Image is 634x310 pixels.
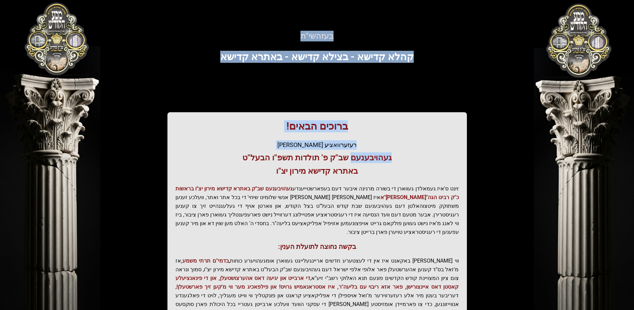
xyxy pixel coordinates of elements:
[181,258,229,264] span: בדמי"ם תרתי משמע,
[175,152,459,163] h3: געהויבענעם שב"ק פ' תולדות תשפ"ו הבעל"ט
[175,140,459,150] div: רעזערוואציע [PERSON_NAME]
[175,242,459,251] h3: בקשה נחוצה לתועלת הענין:
[175,185,459,200] span: געהויבענעם שב"ק באתרא קדישא מירון יצ"ו בראשות כ"ק רבינו הגה"[PERSON_NAME]"א
[114,31,520,41] h5: בעזהשי"ת
[175,120,459,132] h1: ברוכים הבאים!
[220,51,414,62] span: קהלא קדישא - בצילא קדישא - באתרא קדישא
[175,166,459,176] h3: באתרא קדישא מירון יצ"ו
[175,275,459,290] span: די ארבייט און יגיעה דאס אהערצושטעלן, און די פינאנציעלע קאסטן דאס איינצורישן, פאר אזא ריבוי עם בלי...
[175,184,459,237] p: זינט ס'איז געמאלדן געווארן די בשורה מרנינה איבער דעם בעפארשטייענדע איז [PERSON_NAME] [PERSON_NAME...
